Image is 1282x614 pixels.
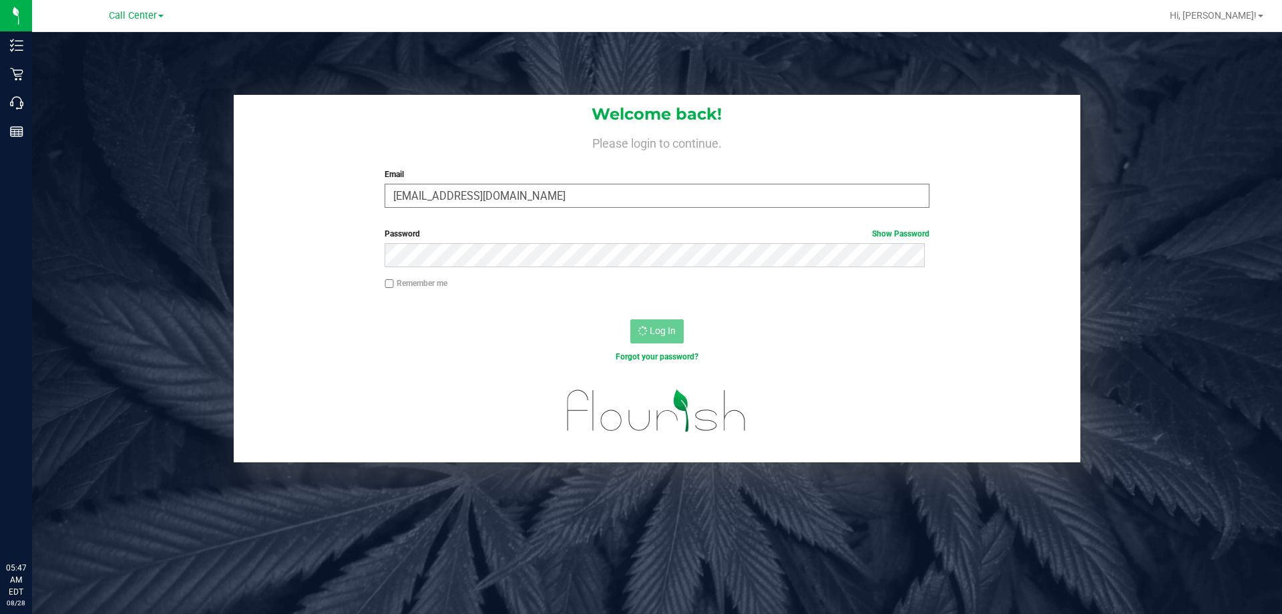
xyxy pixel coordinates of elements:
[10,125,23,138] inline-svg: Reports
[630,319,684,343] button: Log In
[385,168,929,180] label: Email
[872,229,929,239] a: Show Password
[234,134,1080,150] h4: Please login to continue.
[551,377,763,445] img: flourish_logo.svg
[6,562,26,598] p: 05:47 AM EDT
[39,505,55,521] iframe: Resource center unread badge
[13,507,53,547] iframe: Resource center
[650,325,676,336] span: Log In
[385,277,447,289] label: Remember me
[385,229,420,239] span: Password
[6,598,26,608] p: 08/28
[385,279,394,289] input: Remember me
[616,352,698,361] a: Forgot your password?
